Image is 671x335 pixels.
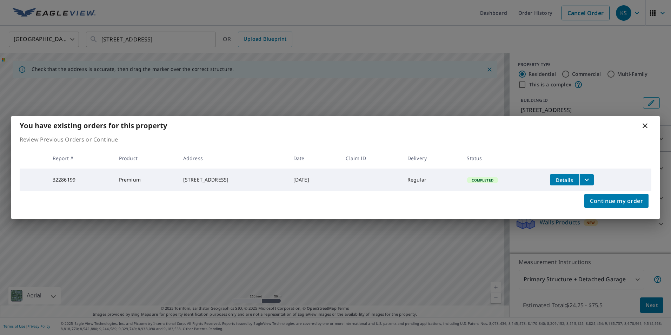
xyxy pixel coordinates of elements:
th: Delivery [402,148,461,169]
button: Continue my order [584,194,649,208]
td: [DATE] [288,169,340,191]
th: Claim ID [340,148,401,169]
th: Address [178,148,288,169]
div: [STREET_ADDRESS] [183,176,282,183]
th: Report # [47,148,113,169]
p: Review Previous Orders or Continue [20,135,651,144]
span: Details [554,177,575,183]
span: Completed [467,178,497,183]
button: filesDropdownBtn-32286199 [579,174,594,185]
td: Regular [402,169,461,191]
b: You have existing orders for this property [20,121,167,130]
span: Continue my order [590,196,643,206]
th: Product [113,148,178,169]
th: Status [461,148,544,169]
button: detailsBtn-32286199 [550,174,579,185]
td: 32286199 [47,169,113,191]
td: Premium [113,169,178,191]
th: Date [288,148,340,169]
